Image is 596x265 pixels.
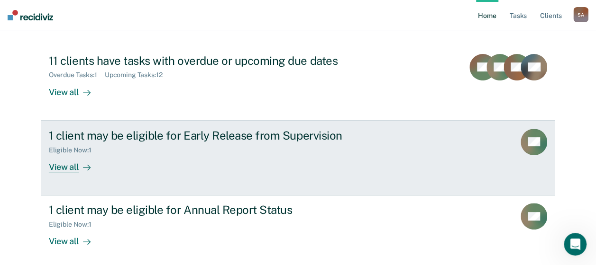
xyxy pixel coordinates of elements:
div: Eligible Now : 1 [49,146,99,154]
div: Upcoming Tasks : 12 [105,71,170,79]
div: S A [573,7,588,22]
button: SA [573,7,588,22]
div: 1 client may be eligible for Annual Report Status [49,203,382,217]
img: Recidiviz [8,10,53,20]
div: View all [49,229,102,247]
a: 1 client may be eligible for Early Release from SupervisionEligible Now:1View all [41,121,555,195]
div: Eligible Now : 1 [49,221,99,229]
div: Overdue Tasks : 1 [49,71,105,79]
div: 1 client may be eligible for Early Release from Supervision [49,129,382,142]
div: View all [49,79,102,97]
a: 11 clients have tasks with overdue or upcoming due datesOverdue Tasks:1Upcoming Tasks:12View all [41,46,555,121]
div: 11 clients have tasks with overdue or upcoming due dates [49,54,382,68]
iframe: Intercom live chat [564,233,587,256]
div: View all [49,154,102,172]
